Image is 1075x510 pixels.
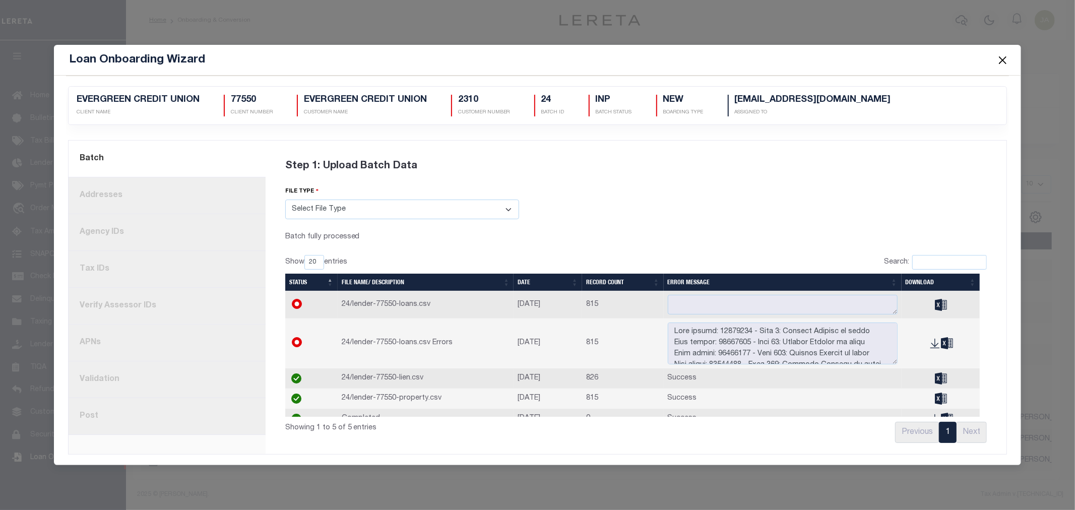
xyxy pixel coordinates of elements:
[69,214,266,251] a: Agency IDs
[304,95,427,106] h5: EVERGREEN CREDIT UNION
[996,53,1009,67] button: Close
[77,95,200,106] h5: EVERGREEN CREDIT UNION
[668,323,898,364] textarea: Lore ipsumd: 12879234 - Sita 3: Consect Adipisc el seddo Eius tempor: 98667605 - Inci 63: Utlabor...
[338,274,514,291] th: File Name/ Description: activate to sort column ascending
[664,274,902,291] th: Error Message: activate to sort column ascending
[291,414,301,424] img: check-icon-green.svg
[514,368,582,389] td: [DATE]
[304,109,427,116] p: CUSTOMER NAME
[338,368,514,389] td: 24/lender-77550-lien.csv
[582,409,664,429] td: 0
[231,109,273,116] p: CLIENT NUMBER
[514,291,582,318] td: [DATE]
[285,147,987,186] div: Step 1: Upload Batch Data
[304,255,324,270] select: Showentries
[514,274,582,291] th: Date: activate to sort column ascending
[69,398,266,435] a: Post
[939,422,957,443] a: 1
[69,53,205,67] h5: Loan Onboarding Wizard
[582,368,664,389] td: 826
[902,274,980,291] th: Download: activate to sort column ascending
[582,318,664,368] td: 815
[69,177,266,214] a: Addresses
[582,389,664,409] td: 815
[77,109,200,116] p: CLIENT NAME
[338,389,514,409] td: 24/lender-77550-property.csv
[663,95,704,106] h5: NEW
[541,95,564,106] h5: 24
[285,231,519,243] div: Batch fully processed
[285,417,570,434] div: Showing 1 to 5 of 5 entries
[69,361,266,398] a: Validation
[338,291,514,318] td: 24/lender-77550-loans.csv
[664,409,902,429] td: Success
[69,288,266,325] a: Verify Assessor IDs
[582,274,664,291] th: Record Count: activate to sort column ascending
[663,109,704,116] p: Boarding Type
[291,373,301,384] img: check-icon-green.svg
[458,95,510,106] h5: 2310
[338,318,514,368] td: 24/lender-77550-loans.csv Errors
[664,368,902,389] td: Success
[514,409,582,429] td: [DATE]
[541,109,564,116] p: BATCH ID
[338,409,514,429] td: Completed
[912,255,987,270] input: Search:
[291,394,301,404] img: check-icon-green.svg
[735,109,891,116] p: Assigned To
[458,109,510,116] p: CUSTOMER NUMBER
[285,255,347,270] label: Show entries
[69,251,266,288] a: Tax IDs
[285,274,338,291] th: Status: activate to sort column descending
[664,389,902,409] td: Success
[231,95,273,106] h5: 77550
[735,95,891,106] h5: [EMAIL_ADDRESS][DOMAIN_NAME]
[514,318,582,368] td: [DATE]
[514,389,582,409] td: [DATE]
[69,325,266,361] a: APNs
[596,109,632,116] p: BATCH STATUS
[582,291,664,318] td: 815
[884,255,987,270] label: Search:
[596,95,632,106] h5: INP
[285,186,319,196] label: file type
[69,141,266,177] a: Batch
